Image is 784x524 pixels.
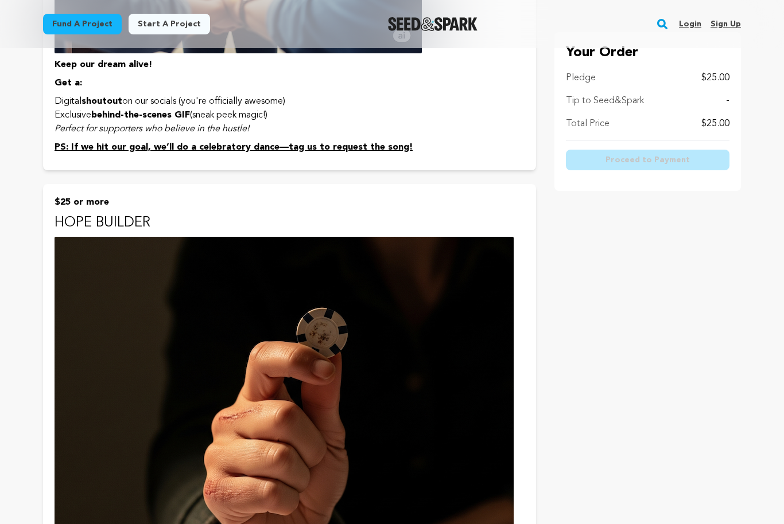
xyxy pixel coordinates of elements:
[701,71,729,85] p: $25.00
[55,195,525,209] p: $25 or more
[129,14,210,34] a: Start a project
[55,60,152,69] strong: Keep our dream alive!
[55,108,525,122] li: Exclusive (sneak peek magic!)
[388,17,478,31] img: Seed&Spark Logo Dark Mode
[701,117,729,131] p: $25.00
[55,124,249,134] em: Perfect for supporters who believe in the hustle!
[566,71,596,85] p: Pledge
[388,17,478,31] a: Seed&Spark Homepage
[566,44,729,62] p: Your Order
[566,94,644,108] p: Tip to Seed&Spark
[606,154,690,166] span: Proceed to Payment
[81,97,122,106] strong: shoutout
[566,150,729,170] button: Proceed to Payment
[679,15,701,33] a: Login
[55,143,413,152] u: PS: If we hit our goal, we’ll do a celebratory dance—tag us to request the song!
[711,15,741,33] a: Sign up
[91,111,190,120] strong: behind-the-scenes GIF
[43,14,122,34] a: Fund a project
[55,95,525,108] li: Digital on our socials (you're officially awesome)
[726,94,729,108] p: -
[55,76,525,90] h4: Get a:
[55,214,525,232] p: HOPE BUILDER
[566,117,610,131] p: Total Price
